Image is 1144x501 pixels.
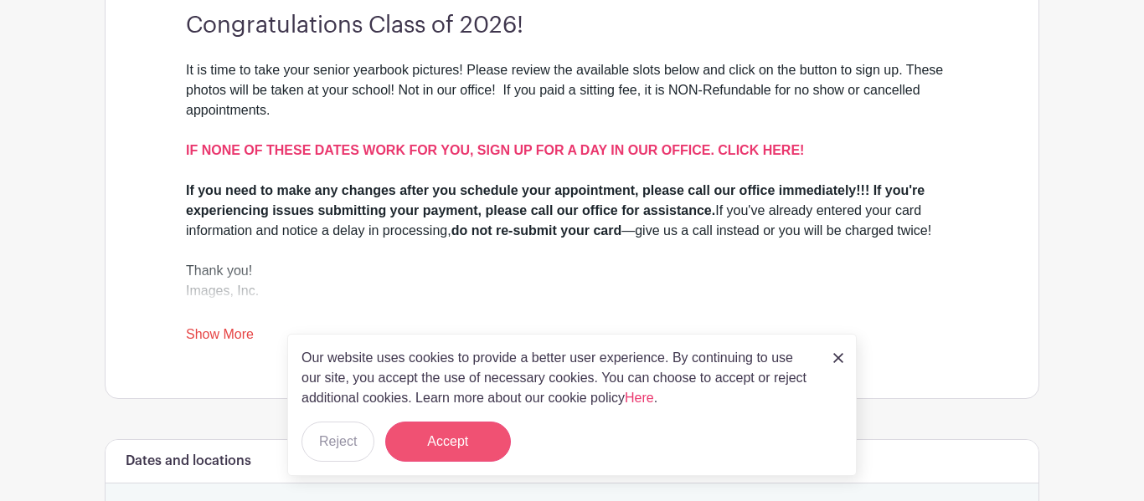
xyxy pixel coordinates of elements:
[186,181,958,241] div: If you've already entered your card information and notice a delay in processing, —give us a call...
[625,391,654,405] a: Here
[186,281,958,321] div: Images, Inc.
[451,223,622,238] strong: do not re-submit your card
[186,261,958,281] div: Thank you!
[186,60,958,181] div: It is time to take your senior yearbook pictures! Please review the available slots below and cli...
[186,304,293,318] a: [DOMAIN_NAME]
[301,348,816,408] p: Our website uses cookies to provide a better user experience. By continuing to use our site, you ...
[186,12,958,40] h3: Congratulations Class of 2026!
[126,453,251,469] h6: Dates and locations
[301,422,374,462] button: Reject
[186,327,254,348] a: Show More
[833,353,843,363] img: close_button-5f87c8562297e5c2d7936805f587ecaba9071eb48480494691a3f1689db116b3.svg
[186,183,925,217] strong: If you need to make any changes after you schedule your appointment, please call our office immed...
[186,143,804,157] a: IF NONE OF THESE DATES WORK FOR YOU, SIGN UP FOR A DAY IN OUR OFFICE. CLICK HERE!
[385,422,511,462] button: Accept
